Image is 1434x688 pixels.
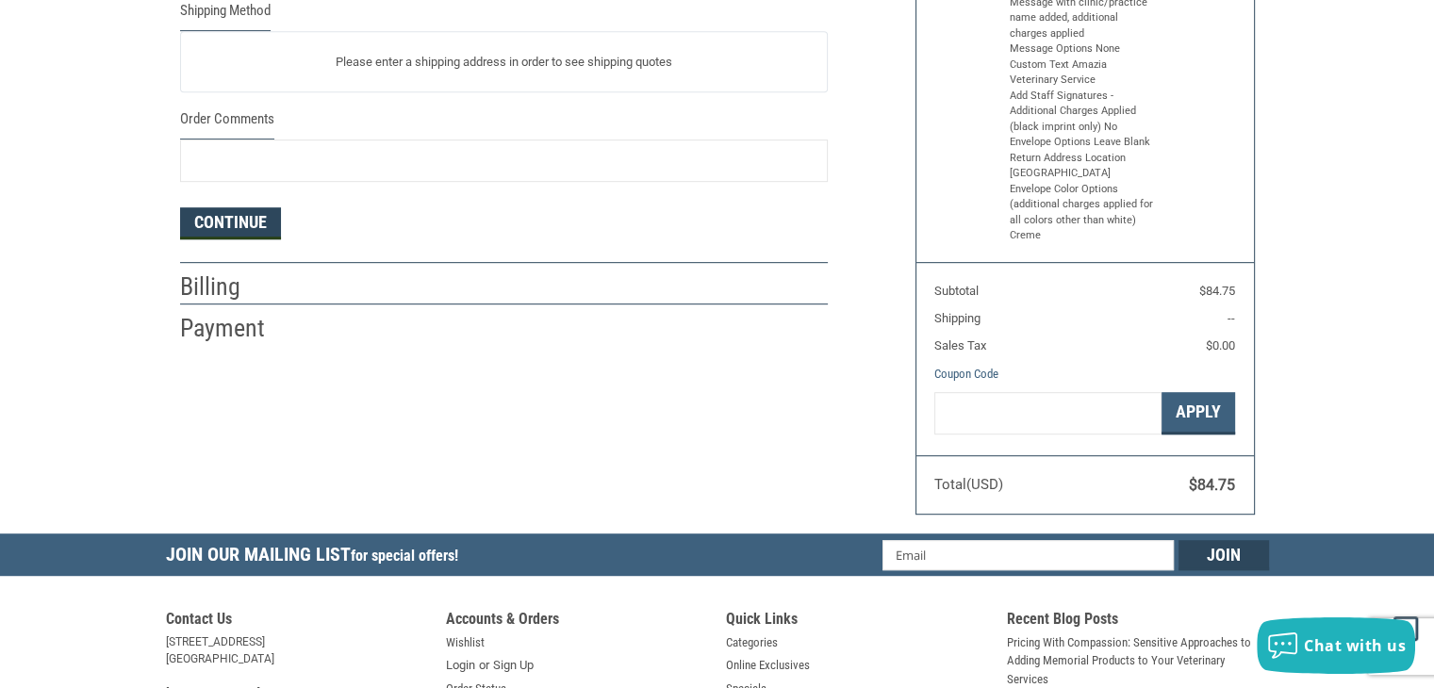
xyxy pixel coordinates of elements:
[1010,151,1156,182] li: Return Address Location [GEOGRAPHIC_DATA]
[1179,540,1269,570] input: Join
[934,284,979,298] span: Subtotal
[726,633,778,652] a: Categories
[934,367,998,381] a: Coupon Code
[1010,41,1156,57] li: Message Options None
[934,311,981,325] span: Shipping
[1010,182,1156,244] li: Envelope Color Options (additional charges applied for all colors other than white) Creme
[493,656,534,675] a: Sign Up
[726,656,810,675] a: Online Exclusives
[1162,392,1235,434] button: Apply
[1010,89,1156,136] li: Add Staff Signatures - Additional Charges Applied (black imprint only) No
[1010,135,1156,151] li: Envelope Options Leave Blank
[180,108,274,139] legend: Order Comments
[1199,284,1235,298] span: $84.75
[166,610,428,633] h5: Contact Us
[726,610,988,633] h5: Quick Links
[934,392,1162,434] input: Gift Certificate or Coupon Code
[446,610,708,633] h5: Accounts & Orders
[1007,610,1269,633] h5: Recent Blog Posts
[1257,617,1415,674] button: Chat with us
[166,533,468,582] h5: Join Our Mailing List
[1304,635,1406,656] span: Chat with us
[882,540,1174,570] input: Email
[1189,476,1235,494] span: $84.75
[351,547,458,565] span: for special offers!
[934,338,986,352] span: Sales Tax
[181,43,827,80] p: Please enter a shipping address in order to see shipping quotes
[180,271,290,303] h2: Billing
[934,476,1003,493] span: Total (USD)
[1228,311,1235,325] span: --
[180,207,281,239] button: Continue
[180,313,290,344] h2: Payment
[1010,57,1156,89] li: Custom Text Amazia Veterinary Service
[1206,338,1235,352] span: $0.00
[446,633,485,652] a: Wishlist
[468,656,501,675] span: or
[446,656,475,675] a: Login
